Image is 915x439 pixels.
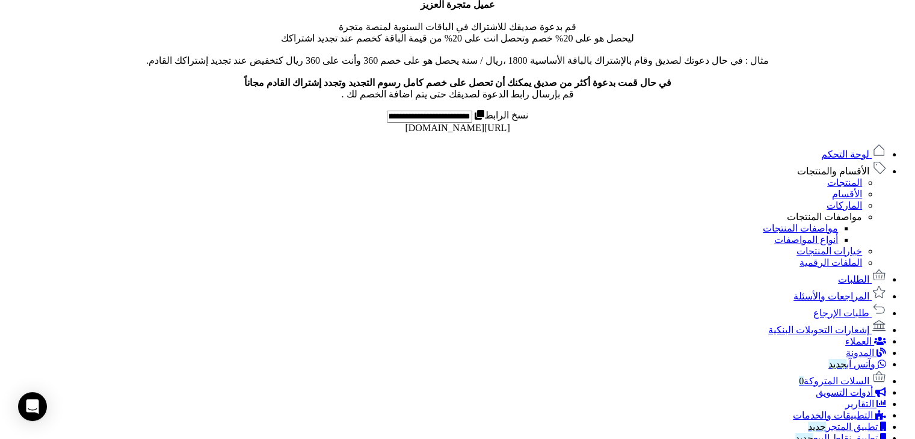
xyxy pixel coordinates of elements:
span: الطلبات [838,274,869,284]
a: أدوات التسويق [816,387,886,398]
a: العملاء [845,336,886,346]
span: الأقسام والمنتجات [797,166,869,176]
a: مواصفات المنتجات [787,212,862,222]
a: وآتس آبجديد [828,359,886,369]
span: المدونة [846,348,874,358]
span: التطبيقات والخدمات [793,410,873,420]
span: جديد [808,422,826,432]
span: إشعارات التحويلات البنكية [768,325,869,335]
span: أدوات التسويق [816,387,873,398]
span: طلبات الإرجاع [813,308,869,318]
a: لوحة التحكم [821,149,886,159]
div: [URL][DOMAIN_NAME] [5,123,910,134]
span: التقارير [845,399,874,409]
a: الطلبات [838,274,886,284]
a: السلات المتروكة0 [799,376,886,386]
a: الأقسام [832,189,862,199]
a: الملفات الرقمية [799,257,862,268]
span: العملاء [845,336,872,346]
a: طلبات الإرجاع [813,308,886,318]
a: التطبيقات والخدمات [793,410,886,420]
a: إشعارات التحويلات البنكية [768,325,886,335]
a: تطبيق المتجرجديد [808,422,886,432]
a: المنتجات [827,177,862,188]
span: لوحة التحكم [821,149,869,159]
span: وآتس آب [828,359,875,369]
a: المراجعات والأسئلة [793,291,886,301]
div: Open Intercom Messenger [18,392,47,421]
span: السلات المتروكة [799,376,869,386]
span: 0 [799,376,804,386]
span: جديد [828,359,846,369]
label: نسخ الرابط [472,110,528,120]
a: خيارات المنتجات [796,246,862,256]
a: مواصفات المنتجات [763,223,838,233]
a: التقارير [845,399,886,409]
b: في حال قمت بدعوة أكثر من صديق يمكنك أن تحصل على خصم كامل رسوم التجديد وتجدد إشتراك القادم مجاناً [244,78,671,88]
span: المراجعات والأسئلة [793,291,869,301]
span: تطبيق المتجر [808,422,878,432]
a: أنواع المواصفات [774,235,838,245]
a: الماركات [827,200,862,210]
a: المدونة [846,348,886,358]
